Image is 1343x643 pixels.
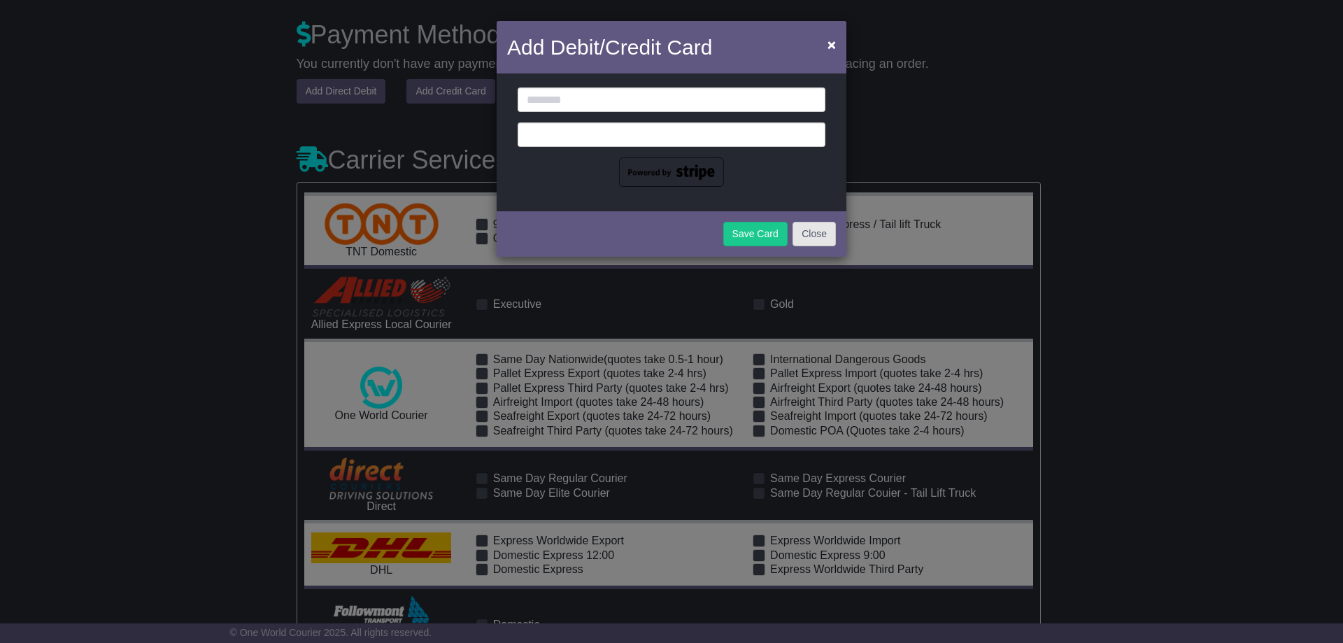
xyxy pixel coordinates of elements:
[619,157,724,187] img: powered-by-stripe.png
[507,31,712,63] h4: Add Debit/Credit Card
[793,222,836,246] button: Close
[723,222,788,246] button: Save Card
[820,30,843,59] button: Close
[827,36,836,52] span: ×
[527,127,816,139] iframe: Secure card payment input frame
